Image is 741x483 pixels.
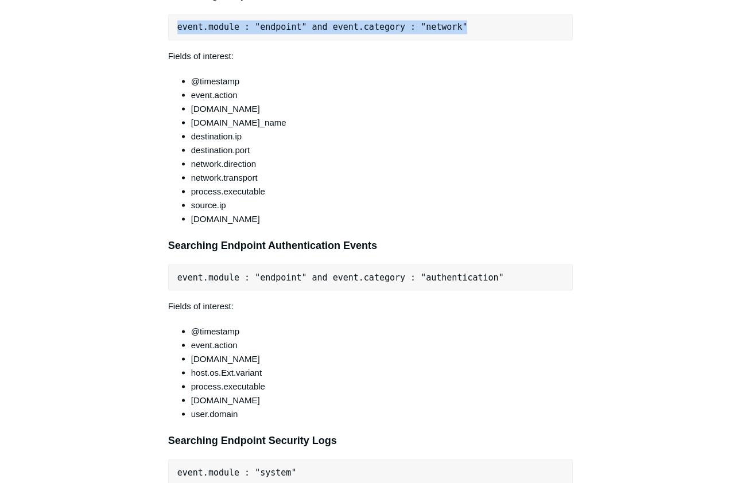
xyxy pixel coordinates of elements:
li: destination.port [191,143,573,157]
li: event.action [191,88,573,102]
li: source.ip [191,198,573,212]
p: Fields of interest: [168,299,573,313]
li: host.os.Ext.variant [191,365,573,379]
h3: Searching Endpoint Security Logs [168,432,573,449]
li: network.direction [191,157,573,170]
li: [DOMAIN_NAME] [191,352,573,365]
li: process.executable [191,379,573,393]
li: @timestamp [191,74,573,88]
li: [DOMAIN_NAME] [191,393,573,407]
li: network.transport [191,170,573,184]
li: [DOMAIN_NAME] [191,102,573,115]
pre: event.module : "endpoint" and event.category : "authentication" [168,264,573,290]
li: destination.ip [191,129,573,143]
h3: Searching Endpoint Authentication Events [168,237,573,254]
li: [DOMAIN_NAME] [191,212,573,225]
li: user.domain [191,407,573,420]
li: process.executable [191,184,573,198]
li: @timestamp [191,324,573,338]
li: event.action [191,338,573,352]
pre: event.module : "endpoint" and event.category : "network" [168,14,573,40]
p: Fields of interest: [168,49,573,63]
li: [DOMAIN_NAME]_name [191,115,573,129]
